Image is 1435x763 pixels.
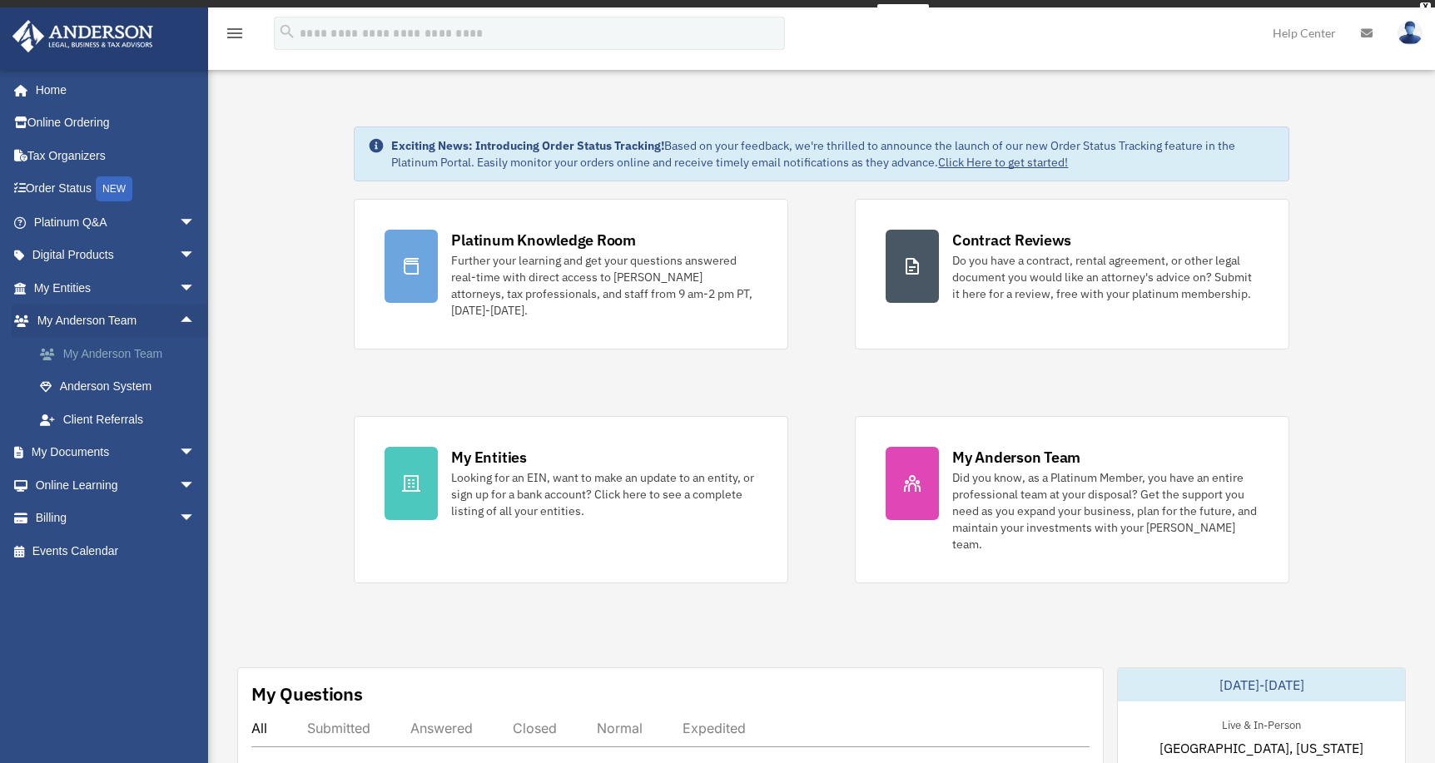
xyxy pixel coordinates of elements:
[391,138,664,153] strong: Exciting News: Introducing Order Status Tracking!
[952,469,1259,552] div: Did you know, as a Platinum Member, you have an entire professional team at your disposal? Get th...
[12,436,221,469] a: My Documentsarrow_drop_down
[278,22,296,41] i: search
[451,230,636,250] div: Platinum Knowledge Room
[1398,21,1423,45] img: User Pic
[179,239,212,273] span: arrow_drop_down
[451,469,757,519] div: Looking for an EIN, want to make an update to an entity, or sign up for a bank account? Click her...
[952,230,1071,250] div: Contract Reviews
[12,172,221,206] a: Order StatusNEW
[12,305,221,338] a: My Anderson Teamarrow_drop_up
[7,20,158,52] img: Anderson Advisors Platinum Portal
[225,29,245,43] a: menu
[23,403,221,436] a: Client Referrals
[12,502,221,535] a: Billingarrow_drop_down
[179,305,212,339] span: arrow_drop_up
[1159,738,1363,758] span: [GEOGRAPHIC_DATA], [US_STATE]
[12,206,221,239] a: Platinum Q&Aarrow_drop_down
[354,416,788,583] a: My Entities Looking for an EIN, want to make an update to an entity, or sign up for a bank accoun...
[12,468,221,502] a: Online Learningarrow_drop_down
[12,107,221,140] a: Online Ordering
[96,176,132,201] div: NEW
[855,416,1289,583] a: My Anderson Team Did you know, as a Platinum Member, you have an entire professional team at your...
[179,271,212,305] span: arrow_drop_down
[251,720,267,736] div: All
[12,73,212,107] a: Home
[855,199,1289,349] a: Contract Reviews Do you have a contract, rental agreement, or other legal document you would like...
[179,206,212,240] span: arrow_drop_down
[597,720,643,736] div: Normal
[513,720,557,736] div: Closed
[12,534,221,567] a: Events Calendar
[179,436,212,470] span: arrow_drop_down
[179,502,212,536] span: arrow_drop_down
[410,720,473,736] div: Answered
[23,337,221,370] a: My Anderson Team
[354,199,788,349] a: Platinum Knowledge Room Further your learning and get your questions answered real-time with dire...
[938,155,1068,170] a: Click Here to get started!
[23,370,221,404] a: Anderson System
[451,447,526,468] div: My Entities
[225,23,245,43] i: menu
[1209,715,1314,732] div: Live & In-Person
[1420,2,1431,12] div: close
[952,252,1259,302] div: Do you have a contract, rental agreement, or other legal document you would like an attorney's ad...
[877,4,929,24] a: survey
[12,139,221,172] a: Tax Organizers
[251,681,363,706] div: My Questions
[12,271,221,305] a: My Entitiesarrow_drop_down
[952,447,1080,468] div: My Anderson Team
[1118,668,1405,701] div: [DATE]-[DATE]
[179,468,212,503] span: arrow_drop_down
[451,252,757,319] div: Further your learning and get your questions answered real-time with direct access to [PERSON_NAM...
[391,137,1274,171] div: Based on your feedback, we're thrilled to announce the launch of our new Order Status Tracking fe...
[683,720,746,736] div: Expedited
[12,239,221,272] a: Digital Productsarrow_drop_down
[506,4,870,24] div: Get a chance to win 6 months of Platinum for free just by filling out this
[307,720,370,736] div: Submitted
